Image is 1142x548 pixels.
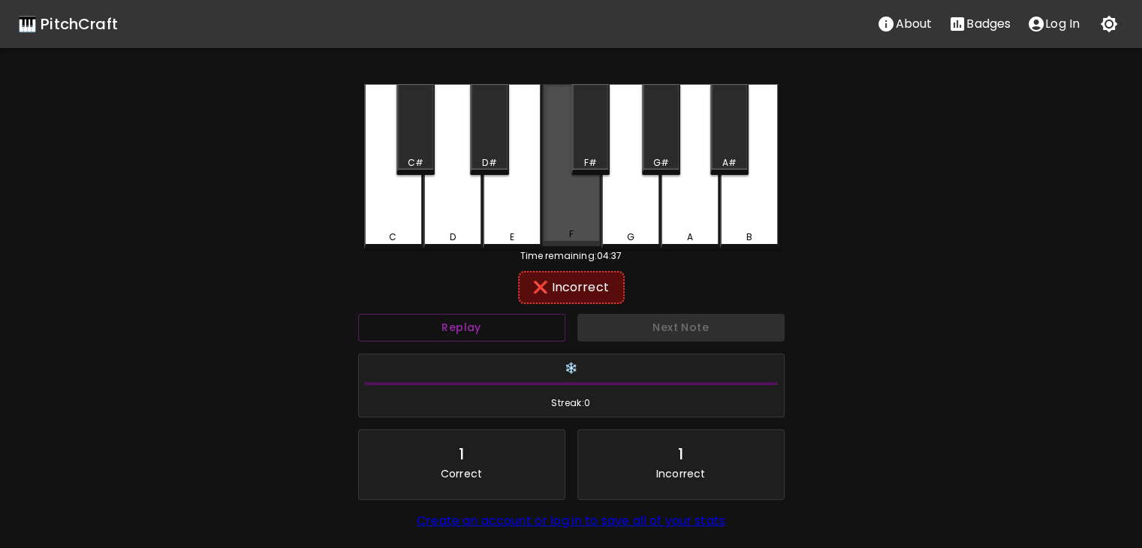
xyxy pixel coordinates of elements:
[365,360,778,377] h6: ❄️
[482,156,496,170] div: D#
[459,442,464,466] div: 1
[869,9,940,39] button: About
[408,156,423,170] div: C#
[653,156,669,170] div: G#
[358,314,565,342] button: Replay
[568,227,573,241] div: F
[746,230,752,244] div: B
[722,156,737,170] div: A#
[449,230,455,244] div: D
[940,9,1019,39] button: Stats
[1045,15,1080,33] p: Log In
[441,466,482,481] p: Correct
[583,156,596,170] div: F#
[364,249,779,263] div: Time remaining: 04:37
[1019,9,1088,39] button: account of current user
[389,230,396,244] div: C
[18,12,118,36] a: 🎹 PitchCraft
[678,442,683,466] div: 1
[966,15,1011,33] p: Badges
[656,466,705,481] p: Incorrect
[509,230,514,244] div: E
[526,279,617,297] div: ❌ Incorrect
[895,15,932,33] p: About
[626,230,634,244] div: G
[417,512,725,529] a: Create an account or log in to save all of your stats
[686,230,692,244] div: A
[365,396,778,411] span: Streak: 0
